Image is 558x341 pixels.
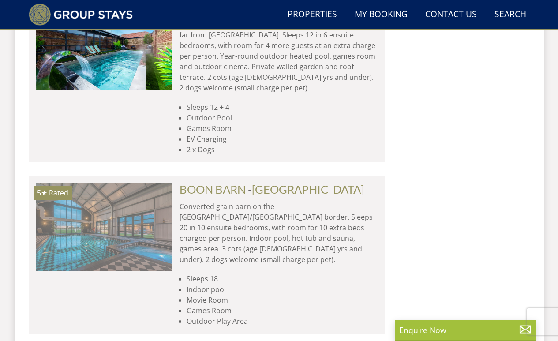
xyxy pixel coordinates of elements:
[187,295,378,305] li: Movie Room
[187,134,378,144] li: EV Charging
[399,324,532,336] p: Enquire Now
[180,201,378,265] p: Converted grain barn on the [GEOGRAPHIC_DATA]/[GEOGRAPHIC_DATA] border. Sleeps 20 in 10 ensuite b...
[187,102,378,112] li: Sleeps 12 + 4
[248,183,364,196] span: -
[284,5,341,25] a: Properties
[49,188,68,198] span: Rated
[252,183,364,196] a: [GEOGRAPHIC_DATA]
[36,1,172,89] img: zippity-holiday-home-wiltshire-sleeps-12-hot-tub.original.jpg
[180,19,378,93] p: Contemporary holiday house in [GEOGRAPHIC_DATA], not far from [GEOGRAPHIC_DATA]. Sleeps 12 in 6 e...
[422,5,480,25] a: Contact Us
[180,183,246,196] a: BOON BARN
[36,1,172,89] a: 5★ Rated
[187,316,378,326] li: Outdoor Play Area
[29,4,133,26] img: Group Stays
[187,284,378,295] li: Indoor pool
[37,188,47,198] span: BOON BARN has a 5 star rating under the Quality in Tourism Scheme
[351,5,411,25] a: My Booking
[187,123,378,134] li: Games Room
[36,183,172,271] img: boon-barn-wiltshire-holiday-home-accomodation-sleeping-17.original.jpg
[187,112,378,123] li: Outdoor Pool
[187,274,378,284] li: Sleeps 18
[187,144,378,155] li: 2 x Dogs
[36,183,172,271] a: 5★ Rated
[187,305,378,316] li: Games Room
[491,5,530,25] a: Search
